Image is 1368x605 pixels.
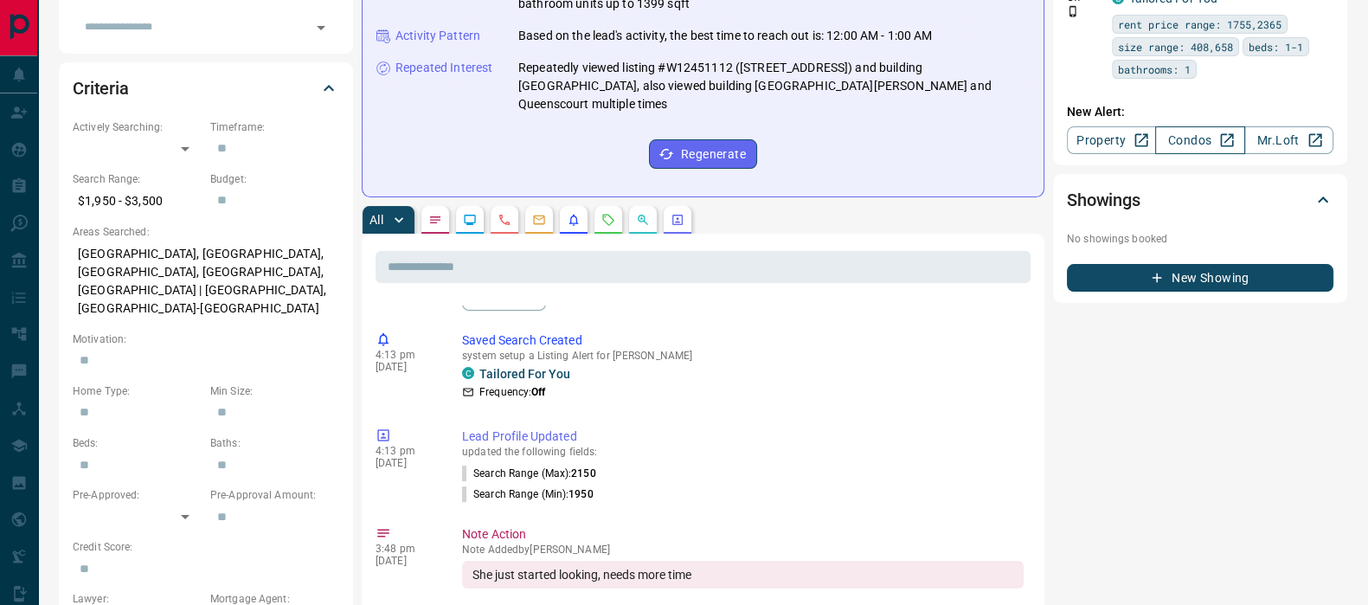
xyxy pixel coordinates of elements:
[73,435,202,451] p: Beds:
[210,171,339,187] p: Budget:
[1118,38,1233,55] span: size range: 408,658
[532,213,546,227] svg: Emails
[567,213,581,227] svg: Listing Alerts
[671,213,684,227] svg: Agent Actions
[518,59,1030,113] p: Repeatedly viewed listing #W12451112 ([STREET_ADDRESS]) and building [GEOGRAPHIC_DATA], also view...
[210,487,339,503] p: Pre-Approval Amount:
[568,488,593,500] span: 1950
[376,349,436,361] p: 4:13 pm
[1067,5,1079,17] svg: Push Notification Only
[1249,38,1303,55] span: beds: 1-1
[376,555,436,567] p: [DATE]
[531,386,545,398] strong: Off
[462,367,474,379] div: condos.ca
[462,544,1024,556] p: Note Added by [PERSON_NAME]
[395,27,480,45] p: Activity Pattern
[1118,16,1281,33] span: rent price range: 1755,2365
[1118,61,1191,78] span: bathrooms: 1
[369,214,383,226] p: All
[1244,126,1333,154] a: Mr.Loft
[462,331,1024,350] p: Saved Search Created
[1067,126,1156,154] a: Property
[73,539,339,555] p: Credit Score:
[73,331,339,347] p: Motivation:
[376,361,436,373] p: [DATE]
[462,428,1024,446] p: Lead Profile Updated
[479,367,570,381] a: Tailored For You
[1067,186,1140,214] h2: Showings
[1067,179,1333,221] div: Showings
[462,466,596,481] p: Search Range (Max) :
[73,74,129,102] h2: Criteria
[309,16,333,40] button: Open
[376,445,436,457] p: 4:13 pm
[601,213,615,227] svg: Requests
[462,561,1024,589] div: She just started looking, needs more time
[1067,264,1333,292] button: New Showing
[73,240,339,323] p: [GEOGRAPHIC_DATA], [GEOGRAPHIC_DATA], [GEOGRAPHIC_DATA], [GEOGRAPHIC_DATA], [GEOGRAPHIC_DATA] | [...
[649,139,757,169] button: Regenerate
[73,171,202,187] p: Search Range:
[571,467,595,479] span: 2150
[210,435,339,451] p: Baths:
[428,213,442,227] svg: Notes
[479,384,545,400] p: Frequency:
[210,383,339,399] p: Min Size:
[462,350,1024,362] p: system setup a Listing Alert for [PERSON_NAME]
[518,27,932,45] p: Based on the lead's activity, the best time to reach out is: 12:00 AM - 1:00 AM
[1067,231,1333,247] p: No showings booked
[73,224,339,240] p: Areas Searched:
[210,119,339,135] p: Timeframe:
[376,457,436,469] p: [DATE]
[376,543,436,555] p: 3:48 pm
[498,213,511,227] svg: Calls
[462,446,1024,458] p: updated the following fields:
[462,525,1024,544] p: Note Action
[463,213,477,227] svg: Lead Browsing Activity
[73,487,202,503] p: Pre-Approved:
[462,486,594,502] p: Search Range (Min) :
[73,383,202,399] p: Home Type:
[1155,126,1244,154] a: Condos
[1067,103,1333,121] p: New Alert:
[73,119,202,135] p: Actively Searching:
[395,59,492,77] p: Repeated Interest
[636,213,650,227] svg: Opportunities
[73,68,339,109] div: Criteria
[73,187,202,216] p: $1,950 - $3,500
